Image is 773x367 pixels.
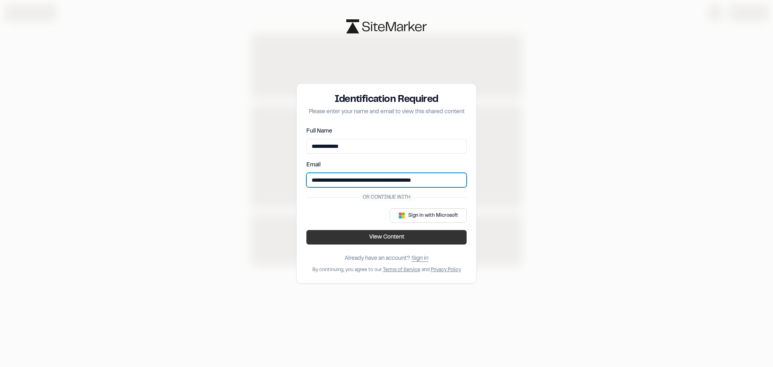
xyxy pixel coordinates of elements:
div: By continuing, you agree to our and [312,266,461,274]
p: Please enter your name and email to view this shared content [306,108,467,116]
label: Full Name [306,129,332,134]
div: Already have an account? [345,254,428,263]
button: Privacy Policy [431,266,461,274]
iframe: Sign in with Google Button [302,207,384,224]
button: View Content [306,230,467,245]
button: Sign in [411,254,428,263]
button: Terms of Service [383,266,420,274]
label: Email [306,163,320,168]
span: Or continue with [360,194,413,201]
h3: Identification Required [306,93,467,106]
img: logo-black-rebrand.svg [346,19,427,33]
button: Sign in with Microsoft [390,208,467,223]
